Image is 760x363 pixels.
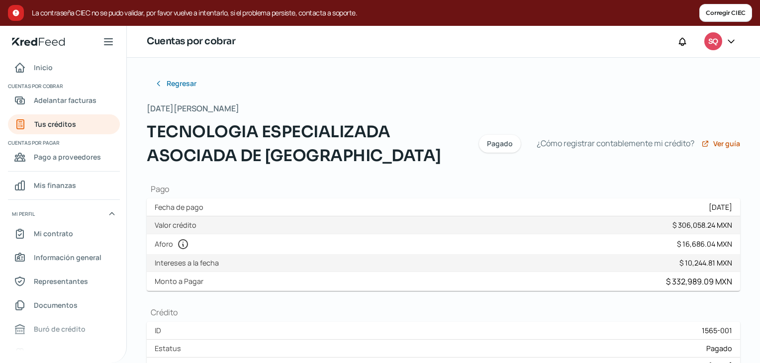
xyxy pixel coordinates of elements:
label: Valor crédito [155,220,200,230]
span: [DATE][PERSON_NAME] [147,101,239,116]
span: Pago a proveedores [34,151,101,163]
span: Mi perfil [12,209,35,218]
a: Buró de crédito [8,319,120,339]
span: Mis finanzas [34,179,76,191]
span: ¿Cómo registrar contablemente mi crédito? [537,136,694,151]
label: Estatus [155,344,185,353]
span: Cuentas por pagar [8,138,118,147]
span: Pagado [706,344,732,353]
div: $ 332,989.09 MXN [666,276,732,287]
a: Referencias [8,343,120,363]
h1: Pago [147,183,740,194]
button: Regresar [147,74,204,93]
div: $ 10,244.81 MXN [679,258,732,268]
span: Referencias [34,347,74,359]
a: Pago a proveedores [8,147,120,167]
span: Tus créditos [34,118,76,130]
button: Corregir CIEC [699,4,752,22]
a: Mi contrato [8,224,120,244]
label: Intereses a la fecha [155,258,223,268]
a: Ver guía [701,140,740,148]
a: Documentos [8,295,120,315]
a: Tus créditos [8,114,120,134]
span: Adelantar facturas [34,94,96,106]
span: Buró de crédito [34,323,86,335]
span: Representantes [34,275,88,287]
span: Ver guía [713,140,740,147]
span: Inicio [34,61,53,74]
a: Inicio [8,58,120,78]
span: Pagado [487,140,513,147]
label: Monto a Pagar [155,276,207,286]
h1: Crédito [147,307,740,318]
span: Documentos [34,299,78,311]
div: 1565-001 [702,326,732,335]
span: Mi contrato [34,227,73,240]
div: $ 16,686.04 MXN [677,239,732,249]
h1: Cuentas por cobrar [147,34,235,49]
span: Información general [34,251,101,264]
label: ID [155,326,165,335]
div: $ 306,058.24 MXN [672,220,732,230]
span: Regresar [167,80,196,87]
span: Cuentas por cobrar [8,82,118,91]
span: TECNOLOGIA ESPECIALIZADA ASOCIADA DE [GEOGRAPHIC_DATA] [147,120,467,168]
div: [DATE] [709,202,732,212]
a: Representantes [8,272,120,291]
a: Adelantar facturas [8,91,120,110]
label: Aforo [155,238,193,250]
a: Mis finanzas [8,176,120,195]
label: Fecha de pago [155,202,207,212]
span: La contraseña CIEC no se pudo validar, por favor vuelve a intentarlo, si el problema persiste, co... [32,7,699,19]
span: SQ [708,36,718,48]
a: Información general [8,248,120,268]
